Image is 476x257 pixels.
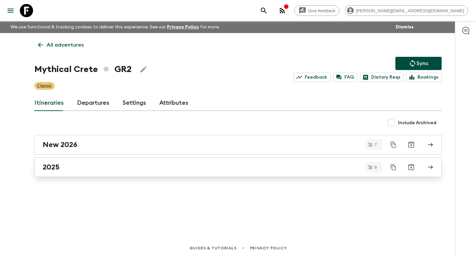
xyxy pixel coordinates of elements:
button: Duplicate [387,139,399,151]
span: 9 [371,165,381,169]
span: Give feedback [304,8,339,13]
p: Classic [37,83,52,89]
a: Give feedback [294,5,339,16]
a: Privacy Policy [167,25,199,29]
a: All adventures [34,38,87,52]
a: Bookings [406,73,442,82]
span: 7 [371,143,381,147]
a: Guides & Tutorials [189,244,237,252]
button: Duplicate [387,161,399,173]
a: Dietary Reqs [360,73,404,82]
button: Archive [405,161,418,174]
span: Include Archived [398,120,436,126]
a: New 2026 [34,135,442,155]
a: Settings [123,95,146,111]
a: Attributes [159,95,188,111]
a: 2025 [34,157,442,177]
button: Sync adventure departures to the booking engine [395,57,442,70]
button: search adventures [257,4,270,17]
p: All adventures [47,41,84,49]
a: FAQ [333,73,357,82]
a: Departures [77,95,109,111]
h2: New 2026 [43,140,77,149]
h1: Mythical Crete GR2 [34,63,132,76]
div: [PERSON_NAME][EMAIL_ADDRESS][DOMAIN_NAME] [345,5,468,16]
button: menu [4,4,17,17]
p: Sync [416,59,428,67]
button: Dismiss [394,22,415,32]
button: Archive [405,138,418,151]
p: We use functional & tracking cookies to deliver this experience. See our for more. [8,21,222,33]
button: Edit Adventure Title [137,63,150,76]
a: Feedback [294,73,331,82]
a: Itineraries [34,95,64,111]
a: Privacy Policy [250,244,287,252]
span: [PERSON_NAME][EMAIL_ADDRESS][DOMAIN_NAME] [352,8,468,13]
h2: 2025 [43,163,59,171]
